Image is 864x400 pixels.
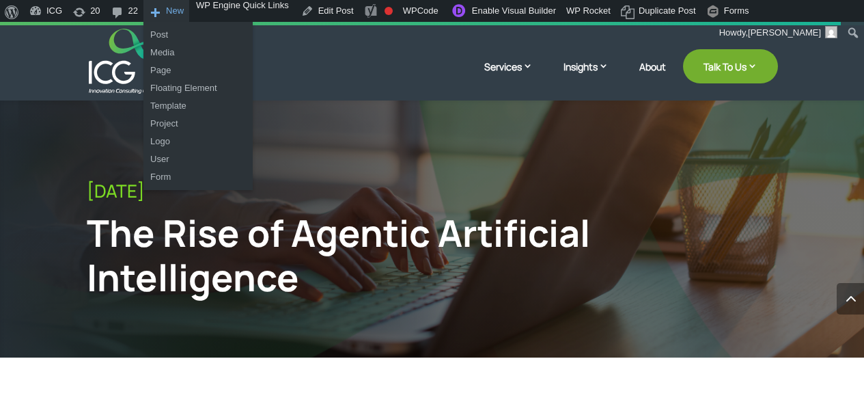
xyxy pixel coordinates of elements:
[637,252,864,400] iframe: Chat Widget
[683,49,778,83] a: Talk To Us
[639,62,666,94] a: About
[143,44,253,62] a: Media
[166,5,184,27] span: New
[143,133,253,150] a: Logo
[724,5,749,27] span: Forms
[714,22,843,44] a: Howdy,
[143,115,253,133] a: Project
[143,62,253,79] a: Page
[143,168,253,186] a: Form
[143,150,253,168] a: User
[90,5,100,27] span: 20
[87,181,778,202] div: [DATE]
[484,59,546,94] a: Services
[143,22,253,190] ul: New
[143,79,253,97] a: Floating Element
[143,97,253,115] a: Template
[128,5,138,27] span: 22
[89,29,158,94] img: ICG
[639,5,696,27] span: Duplicate Post
[563,59,622,94] a: Insights
[87,211,619,299] div: The Rise of Agentic Artificial Intelligence
[385,7,393,15] div: Focus keyphrase not set
[748,27,821,38] span: [PERSON_NAME]
[143,26,253,44] a: Post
